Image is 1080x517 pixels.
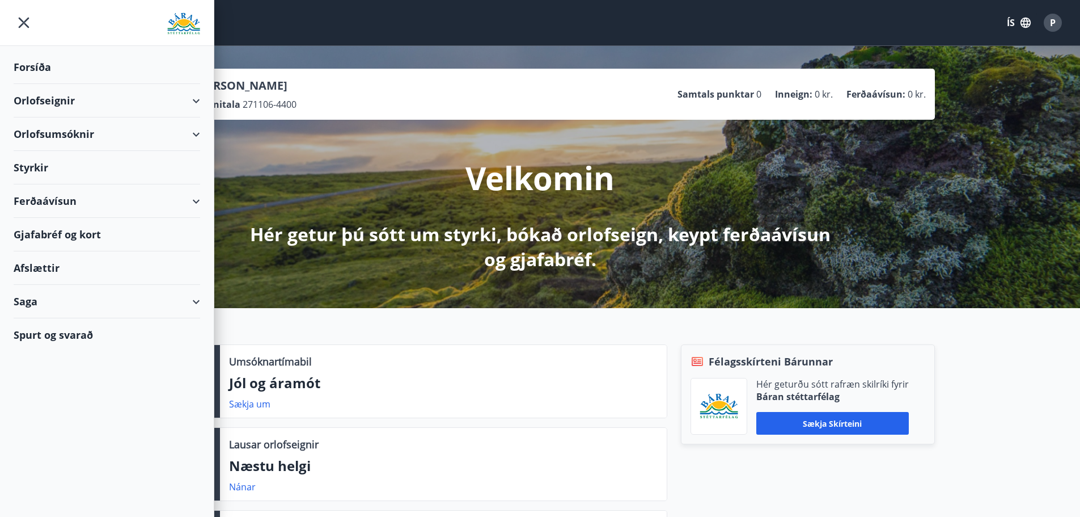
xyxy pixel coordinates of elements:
[14,218,200,251] div: Gjafabréf og kort
[14,51,200,84] div: Forsíða
[14,184,200,218] div: Ferðaávísun
[14,12,34,33] button: menu
[1050,16,1056,29] span: P
[709,354,833,369] span: Félagsskírteni Bárunnar
[229,456,658,476] p: Næstu helgi
[229,373,658,393] p: Jól og áramót
[756,378,909,390] p: Hér geturðu sótt rafræn skilríki fyrir
[815,88,833,100] span: 0 kr.
[14,251,200,285] div: Afslættir
[167,12,200,35] img: union_logo
[14,151,200,184] div: Styrkir
[846,88,905,100] p: Ferðaávísun :
[243,98,297,111] span: 271106-4400
[756,88,761,100] span: 0
[465,156,615,199] p: Velkomin
[14,84,200,117] div: Orlofseignir
[756,390,909,403] p: Báran stéttarfélag
[1001,12,1037,33] button: ÍS
[196,78,297,94] p: [PERSON_NAME]
[700,393,738,420] img: Bz2lGXKH3FXEIQKvoQ8VL0Fr0uCiWgfgA3I6fSs8.png
[196,98,240,111] p: Kennitala
[229,398,270,410] a: Sækja um
[775,88,812,100] p: Inneign :
[14,285,200,318] div: Saga
[241,222,840,272] p: Hér getur þú sótt um styrki, bókað orlofseign, keypt ferðaávísun og gjafabréf.
[229,437,319,452] p: Lausar orlofseignir
[677,88,754,100] p: Samtals punktar
[1039,9,1066,36] button: P
[14,117,200,151] div: Orlofsumsóknir
[14,318,200,351] div: Spurt og svarað
[229,354,312,369] p: Umsóknartímabil
[756,412,909,435] button: Sækja skírteini
[229,481,256,493] a: Nánar
[908,88,926,100] span: 0 kr.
